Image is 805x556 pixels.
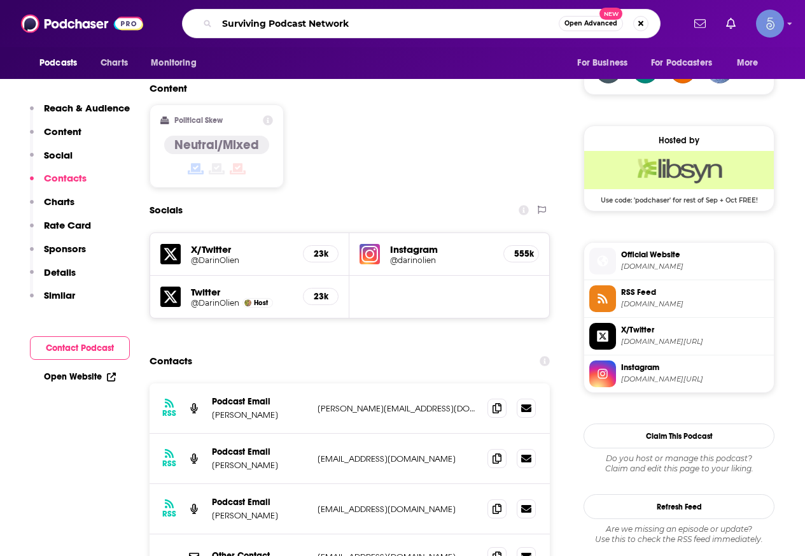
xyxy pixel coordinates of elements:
[318,453,477,464] p: [EMAIL_ADDRESS][DOMAIN_NAME]
[621,249,769,260] span: Official Website
[314,248,328,259] h5: 23k
[44,243,86,255] p: Sponsors
[318,504,477,515] p: [EMAIL_ADDRESS][DOMAIN_NAME]
[44,266,76,278] p: Details
[390,243,493,255] h5: Instagram
[756,10,784,38] button: Show profile menu
[584,135,774,146] div: Hosted by
[30,219,91,243] button: Rate Card
[212,446,307,457] p: Podcast Email
[162,459,176,469] h3: RSS
[756,10,784,38] span: Logged in as Spiral5-G1
[577,54,627,72] span: For Business
[584,453,774,474] div: Claim and edit this page to your liking.
[191,286,293,298] h5: Twitter
[30,125,81,149] button: Content
[212,510,307,521] p: [PERSON_NAME]
[559,16,623,31] button: Open AdvancedNew
[390,255,493,265] a: @darinolien
[314,291,328,302] h5: 23k
[30,196,74,219] button: Charts
[589,285,769,312] a: RSS Feed[DOMAIN_NAME]
[728,51,774,75] button: open menu
[21,11,143,36] img: Podchaser - Follow, Share and Rate Podcasts
[360,244,380,264] img: iconImage
[150,82,540,94] h2: Content
[589,360,769,387] a: Instagram[DOMAIN_NAME][URL]
[31,51,94,75] button: open menu
[30,336,130,360] button: Contact Podcast
[254,299,268,307] span: Host
[756,10,784,38] img: User Profile
[162,408,176,418] h3: RSS
[564,20,617,27] span: Open Advanced
[621,287,769,298] span: RSS Feed
[191,298,239,308] a: @DarinOlien
[584,453,774,464] span: Do you host or manage this podcast?
[212,410,307,420] p: [PERSON_NAME]
[142,51,213,75] button: open menu
[737,54,759,72] span: More
[643,51,731,75] button: open menu
[150,198,183,222] h2: Socials
[621,324,769,336] span: X/Twitter
[599,8,622,20] span: New
[101,54,128,72] span: Charts
[212,497,307,508] p: Podcast Email
[212,460,307,471] p: [PERSON_NAME]
[584,151,774,203] a: Libsyn Deal: Use code: 'podchaser' for rest of Sep + Oct FREE!
[150,349,192,373] h2: Contacts
[589,323,769,350] a: X/Twitter[DOMAIN_NAME][URL]
[584,494,774,519] button: Refresh Feed
[44,125,81,138] p: Content
[30,243,86,266] button: Sponsors
[44,219,91,231] p: Rate Card
[584,151,774,189] img: Libsyn Deal: Use code: 'podchaser' for rest of Sep + Oct FREE!
[621,299,769,309] span: darinolien.libsyn.com
[244,299,251,306] img: Darin Olien
[174,137,259,153] h4: Neutral/Mixed
[584,524,774,545] div: Are we missing an episode or update? Use this to check the RSS feed immediately.
[621,374,769,384] span: instagram.com/darinolien
[217,13,559,34] input: Search podcasts, credits, & more...
[182,9,661,38] div: Search podcasts, credits, & more...
[651,54,712,72] span: For Podcasters
[44,196,74,208] p: Charts
[162,509,176,519] h3: RSS
[721,13,741,34] a: Show notifications dropdown
[44,289,75,301] p: Similar
[30,172,87,196] button: Contacts
[191,255,293,265] a: @DarinOlien
[568,51,643,75] button: open menu
[30,289,75,313] button: Similar
[39,54,77,72] span: Podcasts
[30,149,73,173] button: Social
[44,371,116,382] a: Open Website
[621,262,769,271] span: darinolien.com
[584,424,774,448] button: Claim This Podcast
[44,102,130,114] p: Reach & Audience
[44,149,73,161] p: Social
[621,337,769,346] span: twitter.com/DarinOlien
[92,51,136,75] a: Charts
[318,403,477,414] p: [PERSON_NAME][EMAIL_ADDRESS][DOMAIN_NAME]
[30,102,130,125] button: Reach & Audience
[212,396,307,407] p: Podcast Email
[514,248,528,259] h5: 555k
[30,266,76,290] button: Details
[689,13,711,34] a: Show notifications dropdown
[621,362,769,373] span: Instagram
[174,116,223,125] h2: Political Skew
[151,54,196,72] span: Monitoring
[44,172,87,184] p: Contacts
[589,248,769,274] a: Official Website[DOMAIN_NAME]
[584,189,774,204] span: Use code: 'podchaser' for rest of Sep + Oct FREE!
[191,243,293,255] h5: X/Twitter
